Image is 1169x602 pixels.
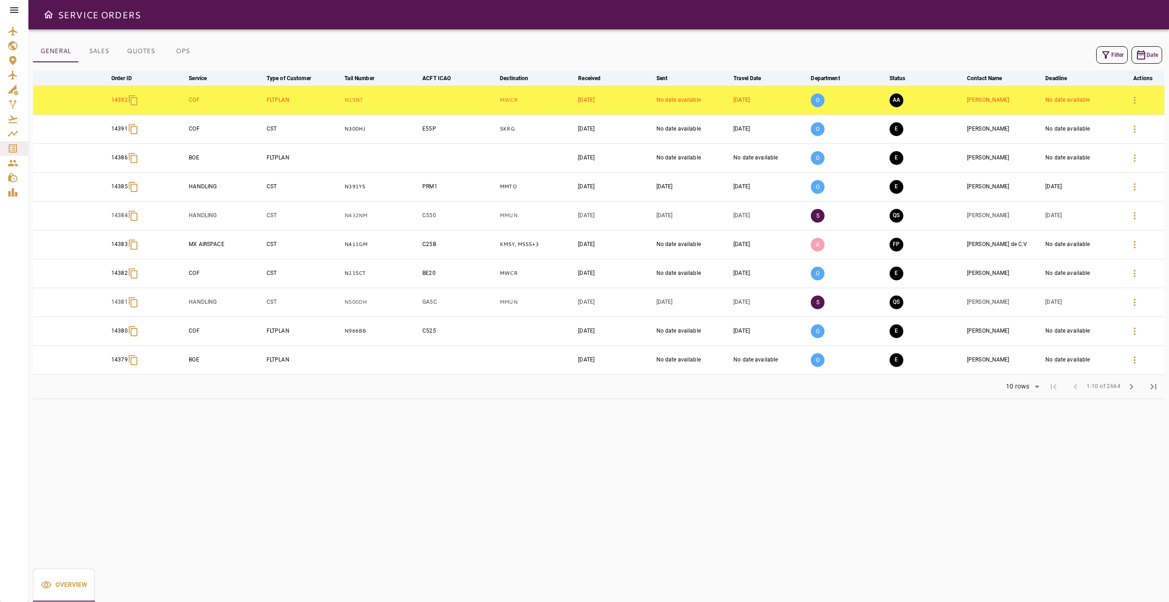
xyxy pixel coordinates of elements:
td: [DATE] [732,288,809,317]
div: Type of Customer [267,73,311,84]
p: MMTO [500,183,574,191]
div: Contact Name [967,73,1002,84]
td: CST [265,172,343,201]
p: N15NT [344,96,419,104]
button: Details [1124,320,1146,342]
span: Type of Customer [267,73,323,84]
button: OPS [162,40,203,62]
td: CST [265,201,343,230]
td: No date available [1043,259,1121,288]
p: 14391 [111,125,128,133]
td: FLTPLAN [265,86,343,115]
td: [DATE] [576,143,654,172]
span: Last Page [1142,376,1164,398]
p: 14381 [111,298,128,306]
td: [DATE] [576,86,654,115]
span: Destination [500,73,540,84]
p: N115CT [344,269,419,277]
td: [DATE] [576,201,654,230]
span: Previous Page [1065,376,1087,398]
td: [DATE] [655,288,732,317]
span: Deadline [1045,73,1079,84]
td: No date available [1043,345,1121,374]
div: Travel Date [733,73,761,84]
p: O [811,180,825,194]
td: [PERSON_NAME] [965,115,1043,143]
td: [PERSON_NAME] de C.V [965,230,1043,259]
p: 14386 [111,154,128,162]
div: Sent [656,73,668,84]
td: No date available [1043,115,1121,143]
span: Next Page [1120,376,1142,398]
p: MWCR [500,269,574,277]
p: O [811,151,825,165]
p: 14379 [111,356,128,364]
td: COF [187,259,265,288]
td: [DATE] [1043,172,1121,201]
td: HANDLING [187,288,265,317]
button: EXECUTION [890,324,903,338]
td: No date available [732,143,809,172]
td: No date available [655,143,732,172]
button: Details [1124,176,1146,198]
p: SKRG [500,125,574,133]
td: [DATE] [655,172,732,201]
p: MMUN [500,212,574,219]
div: ACFT ICAO [422,73,451,84]
td: BOE [187,345,265,374]
td: [DATE] [732,115,809,143]
td: FLTPLAN [265,317,343,345]
div: Deadline [1045,73,1067,84]
button: Details [1124,234,1146,256]
td: FLTPLAN [265,143,343,172]
td: MX AIRSPACE [187,230,265,259]
div: basic tabs example [33,569,95,602]
button: Details [1124,89,1146,111]
span: First Page [1043,376,1065,398]
div: Destination [500,73,528,84]
span: chevron_right [1126,381,1137,392]
td: No date available [655,115,732,143]
td: No date available [655,230,732,259]
span: Sent [656,73,680,84]
td: [PERSON_NAME] [965,86,1043,115]
td: COF [187,317,265,345]
span: Status [890,73,918,84]
p: 14382 [111,269,128,277]
td: CST [265,288,343,317]
button: Overview [33,569,95,602]
p: 14383 [111,241,128,248]
td: C550 [421,201,498,230]
td: [DATE] [576,172,654,201]
p: N391YS [344,183,419,191]
span: last_page [1148,381,1159,392]
button: Filter [1096,46,1128,64]
span: Contact Name [967,73,1014,84]
button: EXECUTION [890,180,903,194]
p: O [811,324,825,338]
p: N432NM [344,212,419,219]
button: QUOTE SENT [890,296,903,309]
p: N966BB [344,327,419,335]
div: 10 rows [1000,380,1043,394]
td: [PERSON_NAME] [965,172,1043,201]
p: KMSY, MSSS, KMSY, MSSS, KMSY [500,241,574,248]
td: [DATE] [732,317,809,345]
span: Travel Date [733,73,773,84]
td: [DATE] [732,172,809,201]
div: Order ID [111,73,132,84]
td: [DATE] [576,230,654,259]
button: EXECUTION [890,267,903,280]
td: [DATE] [576,345,654,374]
button: FINAL PREPARATION [890,238,903,252]
button: Open drawer [39,5,58,24]
p: 14380 [111,327,128,335]
td: PRM1 [421,172,498,201]
span: ACFT ICAO [422,73,463,84]
td: BE20 [421,259,498,288]
p: 14384 [111,212,128,219]
td: No date available [655,259,732,288]
p: A [811,238,825,252]
td: [DATE] [655,201,732,230]
span: Department [811,73,852,84]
